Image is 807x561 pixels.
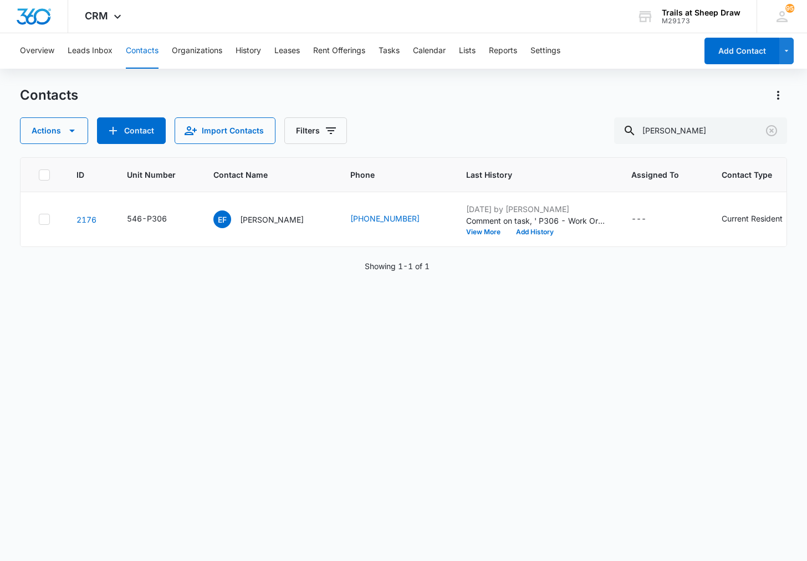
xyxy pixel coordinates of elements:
[126,33,159,69] button: Contacts
[76,215,96,224] a: Navigate to contact details page for Eric Fritz
[20,87,78,104] h1: Contacts
[631,213,666,226] div: Assigned To - - Select to Edit Field
[785,4,794,13] span: 95
[662,17,740,25] div: account id
[350,213,440,226] div: Phone - (336) 455-1436 - Select to Edit Field
[722,213,803,226] div: Contact Type - Current Resident - Select to Edit Field
[508,229,561,235] button: Add History
[20,117,88,144] button: Actions
[722,169,786,181] span: Contact Type
[240,214,304,225] p: [PERSON_NAME]
[769,86,787,104] button: Actions
[20,33,54,69] button: Overview
[466,169,589,181] span: Last History
[459,33,476,69] button: Lists
[631,213,646,226] div: ---
[489,33,517,69] button: Reports
[76,169,84,181] span: ID
[127,213,167,224] div: 546-P306
[662,8,740,17] div: account name
[365,260,430,272] p: Showing 1-1 of 1
[68,33,113,69] button: Leads Inbox
[466,229,508,235] button: View More
[785,4,794,13] div: notifications count
[763,122,780,140] button: Clear
[127,169,187,181] span: Unit Number
[530,33,560,69] button: Settings
[466,215,605,227] p: Comment on task, ' P306 - Work Order ' "Had to remove a bird nest out off the outlet pipe of the ...
[85,10,108,22] span: CRM
[284,117,347,144] button: Filters
[172,33,222,69] button: Organizations
[313,33,365,69] button: Rent Offerings
[614,117,787,144] input: Search Contacts
[350,169,423,181] span: Phone
[236,33,261,69] button: History
[213,169,308,181] span: Contact Name
[379,33,400,69] button: Tasks
[213,210,324,228] div: Contact Name - Eric Fritz - Select to Edit Field
[631,169,679,181] span: Assigned To
[413,33,446,69] button: Calendar
[97,117,166,144] button: Add Contact
[722,213,783,224] div: Current Resident
[127,213,187,226] div: Unit Number - 546-P306 - Select to Edit Field
[213,210,231,228] span: EF
[274,33,300,69] button: Leases
[466,203,605,215] p: [DATE] by [PERSON_NAME]
[350,213,420,224] a: [PHONE_NUMBER]
[175,117,275,144] button: Import Contacts
[704,38,779,64] button: Add Contact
